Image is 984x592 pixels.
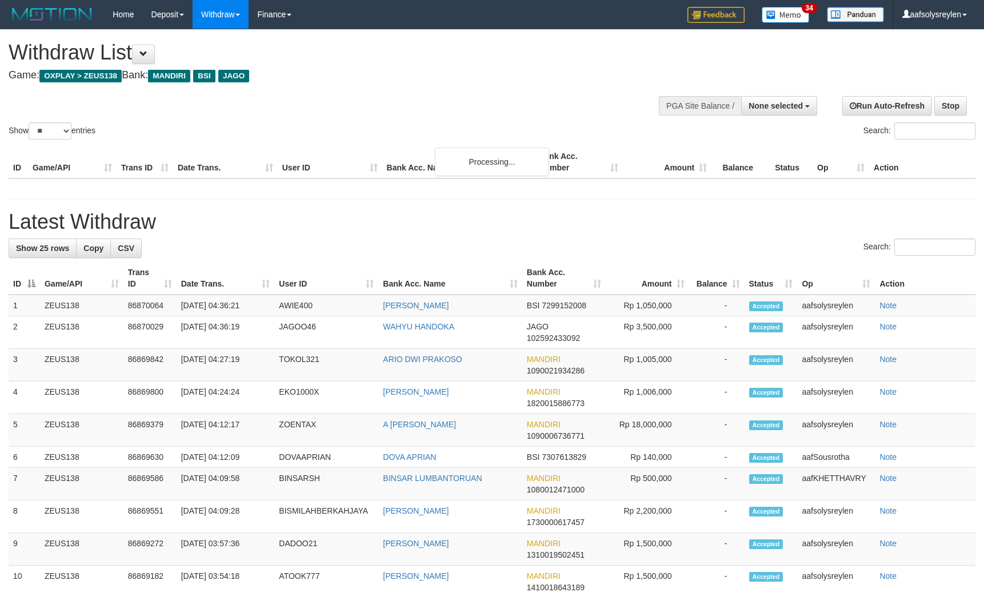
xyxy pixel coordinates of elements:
[527,452,540,462] span: BSI
[40,262,123,295] th: Game/API: activate to sort column ascending
[527,474,561,483] span: MANDIRI
[606,295,689,316] td: Rp 1,050,000
[879,420,897,429] a: Note
[894,239,975,256] input: Search:
[40,349,123,382] td: ZEUS138
[274,414,378,447] td: ZOENTAX
[749,572,783,582] span: Accepted
[689,295,745,316] td: -
[274,447,378,468] td: DOVAAPRIAN
[9,295,40,316] td: 1
[842,96,932,116] a: Run Auto-Refresh
[689,262,745,295] th: Balance: activate to sort column ascending
[606,468,689,500] td: Rp 500,000
[9,349,40,382] td: 3
[383,301,449,310] a: [PERSON_NAME]
[797,349,875,382] td: aafsolysreylen
[770,146,813,178] th: Status
[383,571,449,581] a: [PERSON_NAME]
[383,474,482,483] a: BINSAR LUMBANTORUAN
[527,550,585,559] span: Copy 1310019502451 to clipboard
[29,122,71,140] select: Showentries
[40,533,123,566] td: ZEUS138
[527,518,585,527] span: Copy 1730000617457 to clipboard
[148,70,190,82] span: MANDIRI
[687,7,745,23] img: Feedback.jpg
[749,420,783,430] span: Accepted
[274,533,378,566] td: DADOO21
[879,571,897,581] a: Note
[827,7,884,22] img: panduan.png
[606,447,689,468] td: Rp 140,000
[9,533,40,566] td: 9
[383,420,456,429] a: A [PERSON_NAME]
[689,349,745,382] td: -
[9,468,40,500] td: 7
[123,500,177,533] td: 86869551
[527,539,561,548] span: MANDIRI
[659,96,741,116] div: PGA Site Balance /
[894,122,975,140] input: Search:
[934,96,967,116] a: Stop
[527,301,540,310] span: BSI
[274,262,378,295] th: User ID: activate to sort column ascending
[749,507,783,516] span: Accepted
[123,382,177,414] td: 86869800
[879,506,897,515] a: Note
[527,571,561,581] span: MANDIRI
[177,468,275,500] td: [DATE] 04:09:58
[623,146,711,178] th: Amount
[797,447,875,468] td: aafSousrotha
[9,316,40,349] td: 2
[542,452,586,462] span: Copy 7307613829 to clipboard
[117,146,173,178] th: Trans ID
[177,295,275,316] td: [DATE] 04:36:21
[879,322,897,331] a: Note
[797,414,875,447] td: aafsolysreylen
[606,262,689,295] th: Amount: activate to sort column ascending
[689,500,745,533] td: -
[534,146,623,178] th: Bank Acc. Number
[527,355,561,364] span: MANDIRI
[123,262,177,295] th: Trans ID: activate to sort column ascending
[9,239,77,258] a: Show 25 rows
[173,146,278,178] th: Date Trans.
[40,316,123,349] td: ZEUS138
[879,474,897,483] a: Note
[527,431,585,440] span: Copy 1090006736771 to clipboard
[863,122,975,140] label: Search:
[802,3,817,13] span: 34
[749,301,783,311] span: Accepted
[749,323,783,332] span: Accepted
[863,239,975,256] label: Search:
[762,7,810,23] img: Button%20Memo.svg
[123,414,177,447] td: 86869379
[745,262,798,295] th: Status: activate to sort column ascending
[606,414,689,447] td: Rp 18,000,000
[749,355,783,365] span: Accepted
[193,70,215,82] span: BSI
[606,533,689,566] td: Rp 1,500,000
[522,262,606,295] th: Bank Acc. Number: activate to sort column ascending
[177,414,275,447] td: [DATE] 04:12:17
[797,316,875,349] td: aafsolysreylen
[383,322,454,331] a: WAHYU HANDOKA
[527,399,585,408] span: Copy 1820015886773 to clipboard
[689,468,745,500] td: -
[40,447,123,468] td: ZEUS138
[9,447,40,468] td: 6
[606,500,689,533] td: Rp 2,200,000
[383,506,449,515] a: [PERSON_NAME]
[83,244,103,253] span: Copy
[797,468,875,500] td: aafKHETTHAVRY
[797,533,875,566] td: aafsolysreylen
[749,388,783,398] span: Accepted
[274,500,378,533] td: BISMILAHBERKAHJAYA
[40,468,123,500] td: ZEUS138
[123,349,177,382] td: 86869842
[39,70,122,82] span: OXPLAY > ZEUS138
[110,239,142,258] a: CSV
[123,447,177,468] td: 86869630
[711,146,770,178] th: Balance
[527,387,561,396] span: MANDIRI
